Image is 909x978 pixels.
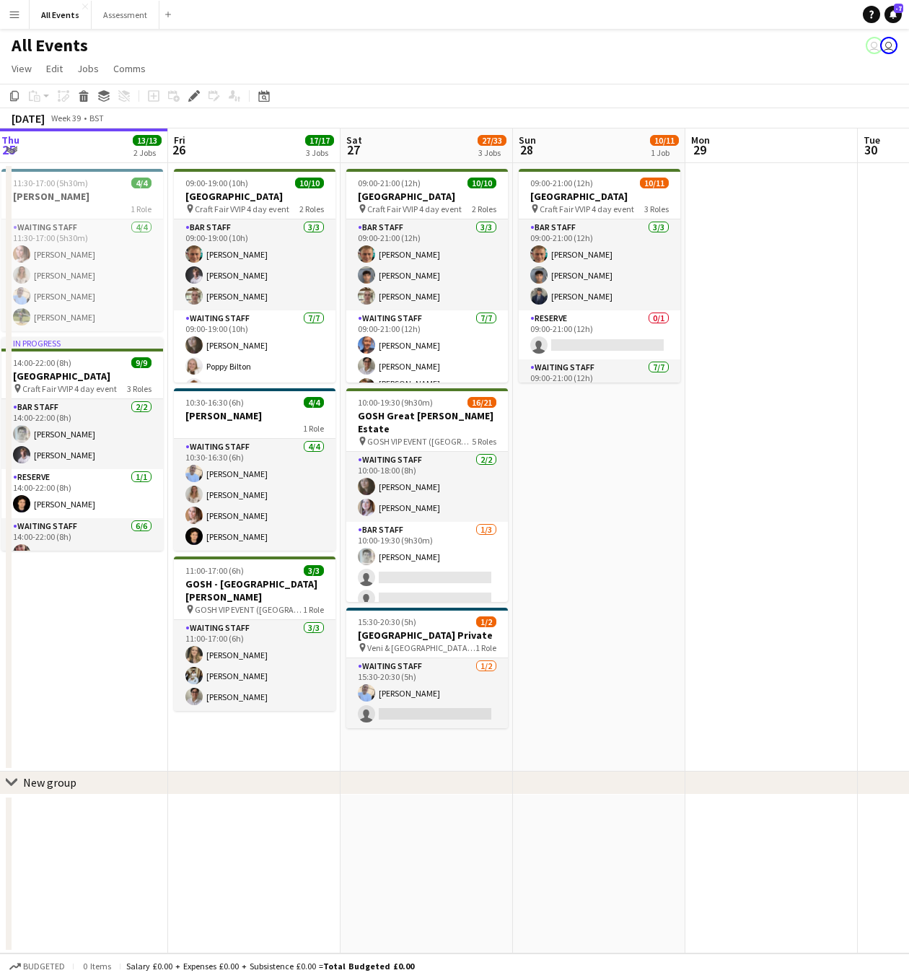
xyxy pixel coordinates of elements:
[880,37,897,54] app-user-avatar: Nathan Wong
[23,775,76,790] div: New group
[113,62,146,75] span: Comms
[46,62,63,75] span: Edit
[894,4,903,13] span: -7
[6,59,38,78] a: View
[77,62,99,75] span: Jobs
[12,111,45,126] div: [DATE]
[7,959,67,974] button: Budgeted
[107,59,151,78] a: Comms
[89,113,104,123] div: BST
[323,961,414,972] span: Total Budgeted £0.00
[92,1,159,29] button: Assessment
[40,59,69,78] a: Edit
[23,961,65,972] span: Budgeted
[71,59,105,78] a: Jobs
[12,35,88,56] h1: All Events
[30,1,92,29] button: All Events
[866,37,883,54] app-user-avatar: Nathan Wong
[12,62,32,75] span: View
[884,6,902,23] a: -7
[126,961,414,972] div: Salary £0.00 + Expenses £0.00 + Subsistence £0.00 =
[48,113,84,123] span: Week 39
[79,961,114,972] span: 0 items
